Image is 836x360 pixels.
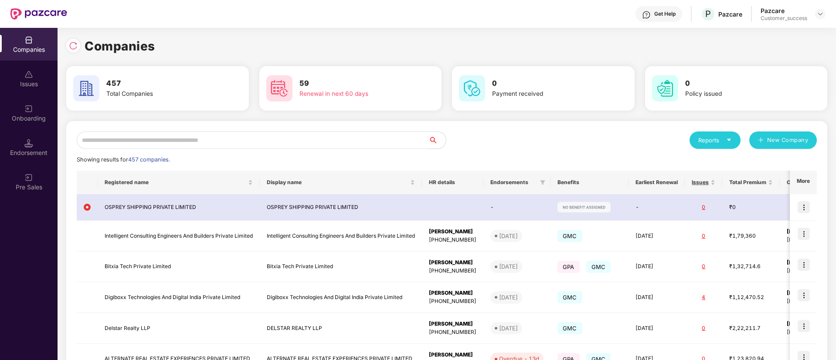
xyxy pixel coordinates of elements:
h3: 457 [106,78,216,89]
button: plusNew Company [749,131,817,149]
div: 0 [692,232,715,240]
div: Reports [698,136,732,145]
td: Intelligent Consulting Engineers And Builders Private Limited [260,221,422,252]
td: [DATE] [629,313,685,344]
td: Delstar Realty LLP [98,313,260,344]
img: New Pazcare Logo [10,8,67,20]
div: Payment received [492,89,602,99]
span: GPA [557,261,580,273]
td: OSPREY SHIPPING PRIVATE LIMITED [260,194,422,221]
img: svg+xml;base64,PHN2ZyB3aWR0aD0iMjAiIGhlaWdodD0iMjAiIHZpZXdCb3g9IjAgMCAyMCAyMCIgZmlsbD0ibm9uZSIgeG... [24,104,33,113]
img: svg+xml;base64,PHN2ZyB4bWxucz0iaHR0cDovL3d3dy53My5vcmcvMjAwMC9zdmciIHdpZHRoPSI2MCIgaGVpZ2h0PSI2MC... [652,75,678,101]
td: [DATE] [629,221,685,252]
th: Registered name [98,171,260,194]
div: 0 [692,203,715,212]
img: svg+xml;base64,PHN2ZyBpZD0iUmVsb2FkLTMyeDMyIiB4bWxucz0iaHR0cDovL3d3dy53My5vcmcvMjAwMC9zdmciIHdpZH... [69,41,78,50]
div: ₹1,79,360 [729,232,773,240]
h3: 59 [299,78,409,89]
img: svg+xml;base64,PHN2ZyBpZD0iQ29tcGFuaWVzIiB4bWxucz0iaHR0cDovL3d3dy53My5vcmcvMjAwMC9zdmciIHdpZHRoPS... [24,36,33,44]
td: Digiboxx Technologies And Digital India Private Limited [98,282,260,313]
span: caret-down [726,137,732,143]
span: GMC [557,322,582,334]
div: Renewal in next 60 days [299,89,409,99]
span: filter [540,180,545,185]
div: [PERSON_NAME] [429,228,476,236]
h1: Companies [85,37,155,56]
div: Policy issued [685,89,795,99]
span: GMC [586,261,611,273]
span: 457 companies. [128,156,170,163]
td: [DATE] [629,282,685,313]
td: Intelligent Consulting Engineers And Builders Private Limited [98,221,260,252]
span: plus [758,137,764,144]
img: svg+xml;base64,PHN2ZyB4bWxucz0iaHR0cDovL3d3dy53My5vcmcvMjAwMC9zdmciIHdpZHRoPSI2MCIgaGVpZ2h0PSI2MC... [73,75,99,101]
img: icon [798,201,810,213]
img: icon [798,228,810,240]
div: Total Companies [106,89,216,99]
td: DELSTAR REALTY LLP [260,313,422,344]
img: svg+xml;base64,PHN2ZyB4bWxucz0iaHR0cDovL3d3dy53My5vcmcvMjAwMC9zdmciIHdpZHRoPSIxMiIgaGVpZ2h0PSIxMi... [84,204,91,211]
span: Issues [692,179,709,186]
span: GMC [557,291,582,303]
div: ₹0 [729,203,773,212]
img: svg+xml;base64,PHN2ZyB3aWR0aD0iMTQuNSIgaGVpZ2h0PSIxNC41IiB2aWV3Qm94PSIwIDAgMTYgMTYiIGZpbGw9Im5vbm... [24,139,33,148]
td: - [629,194,685,221]
div: ₹1,32,714.6 [729,262,773,271]
img: icon [798,289,810,301]
div: Get Help [654,10,676,17]
th: Total Premium [722,171,780,194]
img: svg+xml;base64,PHN2ZyBpZD0iSXNzdWVzX2Rpc2FibGVkIiB4bWxucz0iaHR0cDovL3d3dy53My5vcmcvMjAwMC9zdmciIH... [24,70,33,79]
td: - [483,194,551,221]
img: svg+xml;base64,PHN2ZyBpZD0iRHJvcGRvd24tMzJ4MzIiIHhtbG5zPSJodHRwOi8vd3d3LnczLm9yZy8yMDAwL3N2ZyIgd2... [817,10,824,17]
img: svg+xml;base64,PHN2ZyB4bWxucz0iaHR0cDovL3d3dy53My5vcmcvMjAwMC9zdmciIHdpZHRoPSIxMjIiIGhlaWdodD0iMj... [557,202,611,212]
img: icon [798,259,810,271]
div: [PHONE_NUMBER] [429,267,476,275]
span: Registered name [105,179,246,186]
th: More [790,171,817,194]
span: Showing results for [77,156,170,163]
div: [PHONE_NUMBER] [429,297,476,306]
span: GMC [557,230,582,242]
span: Endorsements [490,179,537,186]
td: Bitxia Tech Private Limited [260,252,422,283]
img: svg+xml;base64,PHN2ZyB4bWxucz0iaHR0cDovL3d3dy53My5vcmcvMjAwMC9zdmciIHdpZHRoPSI2MCIgaGVpZ2h0PSI2MC... [266,75,292,101]
div: ₹1,12,470.52 [729,293,773,302]
div: Customer_success [761,15,807,22]
div: [DATE] [499,232,518,240]
div: [PERSON_NAME] [429,351,476,359]
div: 4 [692,293,715,302]
span: filter [538,177,547,188]
th: Earliest Renewal [629,171,685,194]
div: [DATE] [499,293,518,302]
h3: 0 [492,78,602,89]
th: HR details [422,171,483,194]
td: Bitxia Tech Private Limited [98,252,260,283]
div: [DATE] [499,324,518,333]
img: svg+xml;base64,PHN2ZyB3aWR0aD0iMjAiIGhlaWdodD0iMjAiIHZpZXdCb3g9IjAgMCAyMCAyMCIgZmlsbD0ibm9uZSIgeG... [24,173,33,182]
div: ₹2,22,211.7 [729,324,773,333]
span: search [428,137,446,144]
div: [PHONE_NUMBER] [429,236,476,244]
div: Pazcare [761,7,807,15]
img: svg+xml;base64,PHN2ZyB4bWxucz0iaHR0cDovL3d3dy53My5vcmcvMjAwMC9zdmciIHdpZHRoPSI2MCIgaGVpZ2h0PSI2MC... [459,75,485,101]
h3: 0 [685,78,795,89]
span: P [705,9,711,19]
div: [DATE] [499,262,518,271]
div: [PERSON_NAME] [429,320,476,328]
div: Pazcare [718,10,742,18]
div: [PERSON_NAME] [429,259,476,267]
div: 0 [692,324,715,333]
div: [PHONE_NUMBER] [429,328,476,336]
span: Total Premium [729,179,766,186]
span: Display name [267,179,408,186]
td: Digiboxx Technologies And Digital India Private Limited [260,282,422,313]
td: [DATE] [629,252,685,283]
button: search [428,131,446,149]
img: svg+xml;base64,PHN2ZyBpZD0iSGVscC0zMngzMiIgeG1sbnM9Imh0dHA6Ly93d3cudzMub3JnLzIwMDAvc3ZnIiB3aWR0aD... [642,10,651,19]
th: Issues [685,171,722,194]
td: OSPREY SHIPPING PRIVATE LIMITED [98,194,260,221]
span: New Company [767,136,809,145]
th: Display name [260,171,422,194]
div: 0 [692,262,715,271]
img: icon [798,320,810,332]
